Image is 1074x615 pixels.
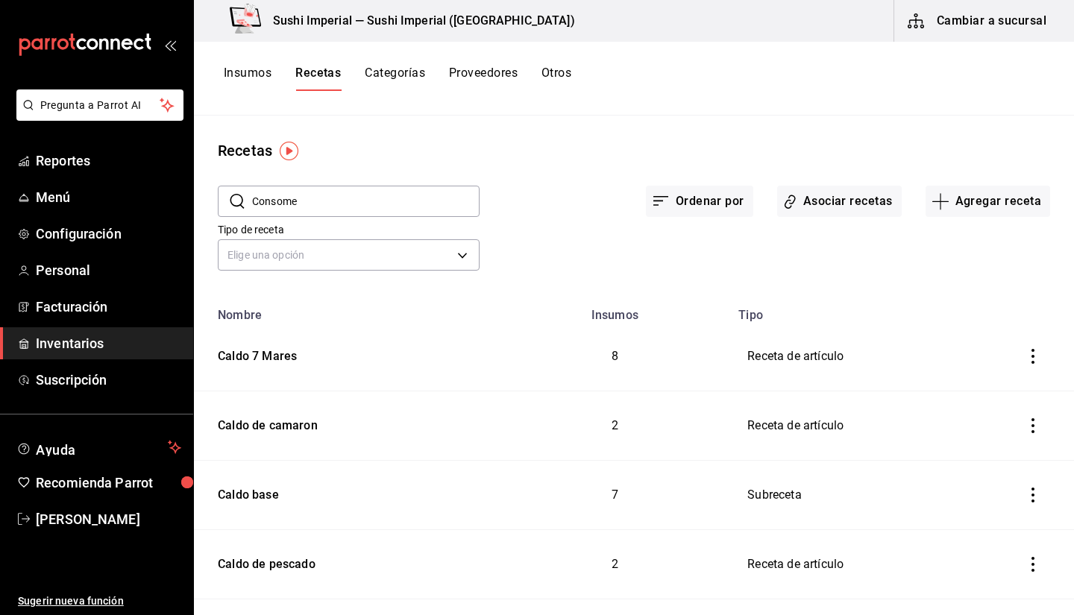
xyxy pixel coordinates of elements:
img: Tooltip marker [280,142,298,160]
td: Subreceta [729,461,997,530]
span: 2 [612,418,618,432]
td: Receta de artículo [729,391,997,461]
div: Elige una opción [218,239,480,271]
h3: Sushi Imperial — Sushi Imperial ([GEOGRAPHIC_DATA]) [261,12,575,30]
button: Otros [541,66,571,91]
span: 2 [612,557,618,571]
div: Caldo de camaron [212,411,318,435]
span: Recomienda Parrot [36,473,181,493]
th: Insumos [500,299,729,322]
span: 7 [612,488,618,502]
div: Caldo de pescado [212,550,315,573]
span: Menú [36,187,181,207]
span: Ayuda [36,438,162,456]
td: Receta de artículo [729,530,997,599]
span: Inventarios [36,333,181,353]
span: Sugerir nueva función [18,593,181,609]
a: Pregunta a Parrot AI [10,108,183,124]
td: Receta de artículo [729,322,997,391]
button: Ordenar por [646,186,753,217]
span: Personal [36,260,181,280]
span: Suscripción [36,370,181,390]
th: Nombre [194,299,500,322]
span: 8 [612,349,618,363]
button: Categorías [365,66,425,91]
span: Facturación [36,297,181,317]
span: [PERSON_NAME] [36,509,181,529]
div: Caldo base [212,481,279,504]
button: Insumos [224,66,271,91]
div: Caldo 7 Mares [212,342,297,365]
span: Pregunta a Parrot AI [40,98,160,113]
button: open_drawer_menu [164,39,176,51]
button: Recetas [295,66,341,91]
button: Proveedores [449,66,518,91]
span: Reportes [36,151,181,171]
div: navigation tabs [224,66,571,91]
button: Pregunta a Parrot AI [16,89,183,121]
label: Tipo de receta [218,224,480,235]
div: Recetas [218,139,272,162]
span: Configuración [36,224,181,244]
th: Tipo [729,299,997,322]
input: Buscar nombre de receta [252,186,480,216]
button: Agregar receta [926,186,1050,217]
button: Asociar recetas [777,186,902,217]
